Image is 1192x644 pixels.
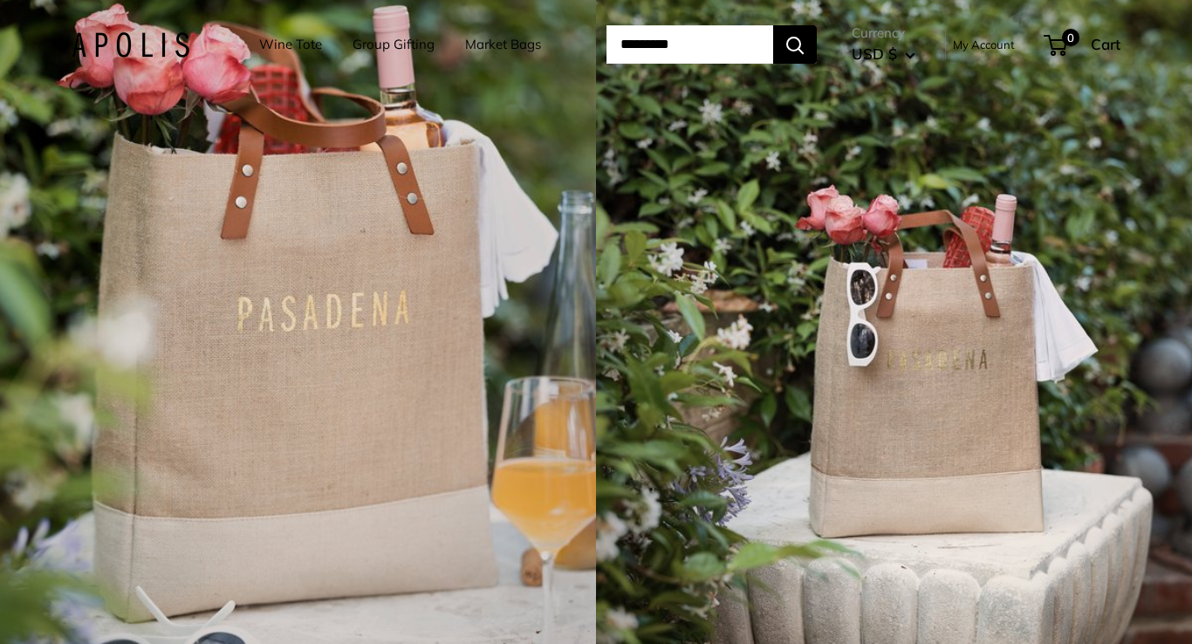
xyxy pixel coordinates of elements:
[953,34,1015,55] a: My Account
[606,25,773,64] input: Search...
[1045,31,1120,58] a: 0 Cart
[72,32,189,58] img: Apolis
[852,21,915,45] span: Currency
[465,32,541,57] a: Market Bags
[773,25,817,64] button: Search
[259,32,322,57] a: Wine Tote
[852,45,897,63] span: USD $
[353,32,435,57] a: Group Gifting
[1091,35,1120,53] span: Cart
[852,40,915,68] button: USD $
[1062,29,1079,46] span: 0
